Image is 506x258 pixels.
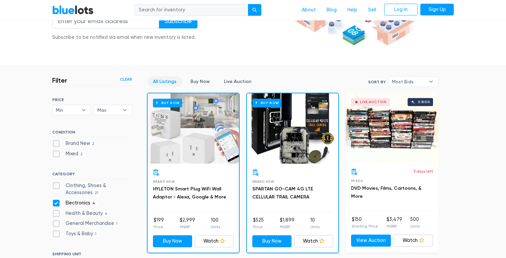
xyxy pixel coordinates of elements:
[52,230,99,238] label: Toys & Baby
[247,93,338,164] a: Buy Now
[211,217,220,230] li: 100
[52,13,159,28] input: Enter your email address
[52,220,120,227] label: General Merchandise
[384,4,418,16] a: Log In
[153,99,182,107] h6: Buy Now
[352,223,378,229] p: Starting Price
[252,186,313,200] a: SPARTAN GO-CAM 4G LTE CELLULAR TRAIL CAMERA
[185,76,216,87] a: Buy Now
[154,217,164,230] li: $199
[252,99,281,107] h6: Buy Now
[294,235,333,247] a: Watch
[410,216,420,229] li: 500
[52,172,132,179] h6: CATEGORY
[351,235,391,247] a: View Auction
[394,235,433,247] a: Watch
[103,211,110,217] span: 4
[148,93,239,164] a: Buy Now
[351,185,421,199] a: DVD Movies, Films, Cartoons, & More
[153,186,226,200] a: HYLETON Smart Plug WiFi Wall Adaptor - Alexa, Google & More
[321,4,342,16] a: Blog
[297,4,321,16] a: About
[77,105,91,115] b: ▾
[368,79,386,85] label: Sort By
[280,224,294,230] p: MSRP
[56,105,78,115] span: Min
[52,130,132,137] h6: CONDITION
[310,217,320,230] li: 10
[360,100,387,104] div: Live Auction
[351,179,363,183] span: Mixed
[118,105,132,115] b: ▾
[392,77,425,87] span: Most Bids
[310,224,320,230] p: Units
[90,141,97,147] span: 2
[413,168,433,174] p: 3 days left
[280,217,294,230] li: $1,899
[52,140,97,147] label: Brand New
[52,150,85,158] label: Mixed
[97,105,119,115] span: Max
[93,191,101,196] span: 21
[211,224,220,230] p: Units
[424,77,438,87] b: ▾
[154,224,164,230] p: Price
[114,221,120,227] span: 1
[253,224,264,230] p: Price
[218,76,257,87] a: Live Auction
[52,34,197,41] div: Subscribe to be notified via email when new inventory is listed.
[52,210,110,217] label: Health & Beauty
[120,76,132,82] a: Clear
[93,232,99,237] span: 1
[52,199,97,207] label: Electronics
[418,100,430,104] div: 0 bids
[387,223,402,229] p: MSRP
[153,235,192,247] a: Buy Now
[252,180,274,183] span: Brand New
[153,180,175,183] span: Brand New
[252,235,291,247] a: Buy Now
[52,76,67,84] h3: Filter
[410,223,420,229] p: Units
[90,201,97,206] span: 4
[78,152,85,157] span: 2
[363,4,382,16] a: Sell
[352,216,378,229] li: $150
[147,76,182,87] a: All Listings
[420,4,454,16] a: Sign Up
[387,216,402,229] li: $3,479
[135,4,248,16] input: Search for inventory
[52,5,94,15] a: BlueLots
[180,224,195,230] p: MSRP
[346,93,438,163] a: Live Auction 0 bids
[52,182,132,196] label: Clothing, Shoes & Accessories
[52,97,132,102] h6: PRICE
[342,4,363,16] a: Help
[159,13,197,28] input: Subscribe
[253,217,264,230] li: $525
[180,217,195,230] li: $2,999
[195,235,234,247] a: Watch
